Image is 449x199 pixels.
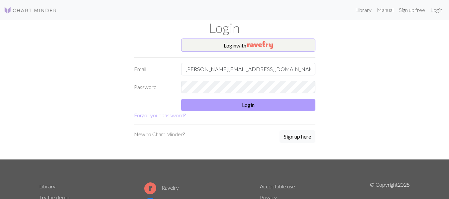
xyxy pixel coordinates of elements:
[428,3,445,17] a: Login
[280,130,315,144] a: Sign up here
[35,20,414,36] h1: Login
[134,130,185,138] p: New to Chart Minder?
[39,183,56,189] a: Library
[396,3,428,17] a: Sign up free
[134,112,186,118] a: Forgot your password?
[247,41,273,49] img: Ravelry
[374,3,396,17] a: Manual
[260,183,295,189] a: Acceptable use
[144,184,179,191] a: Ravelry
[144,182,156,194] img: Ravelry logo
[4,6,57,14] img: Logo
[130,63,177,75] label: Email
[353,3,374,17] a: Library
[181,99,315,111] button: Login
[130,81,177,93] label: Password
[280,130,315,143] button: Sign up here
[181,39,315,52] button: Loginwith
